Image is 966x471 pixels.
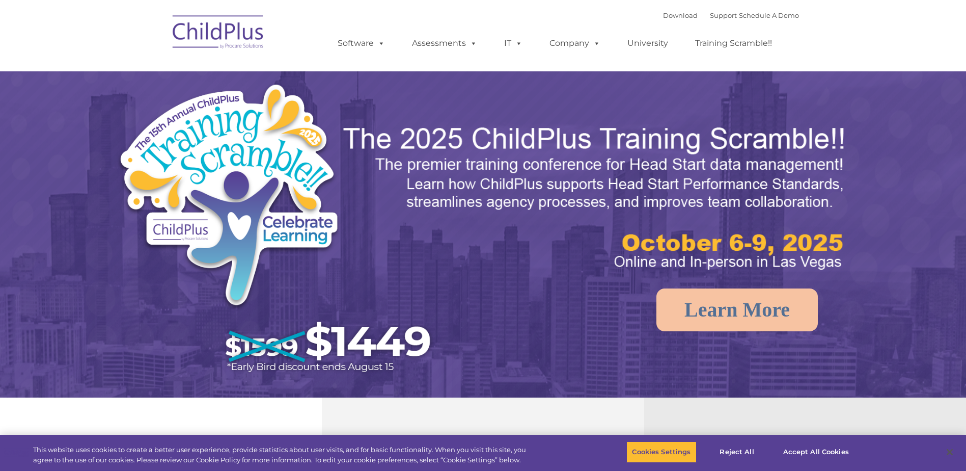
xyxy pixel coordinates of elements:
[663,11,698,19] a: Download
[778,441,854,463] button: Accept All Cookies
[939,441,961,463] button: Close
[33,445,531,465] div: This website uses cookies to create a better user experience, provide statistics about user visit...
[168,8,269,59] img: ChildPlus by Procare Solutions
[617,33,678,54] a: University
[656,289,818,331] a: Learn More
[626,441,696,463] button: Cookies Settings
[705,441,769,463] button: Reject All
[739,11,799,19] a: Schedule A Demo
[402,33,487,54] a: Assessments
[685,33,782,54] a: Training Scramble!!
[663,11,799,19] font: |
[539,33,611,54] a: Company
[327,33,395,54] a: Software
[710,11,737,19] a: Support
[494,33,533,54] a: IT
